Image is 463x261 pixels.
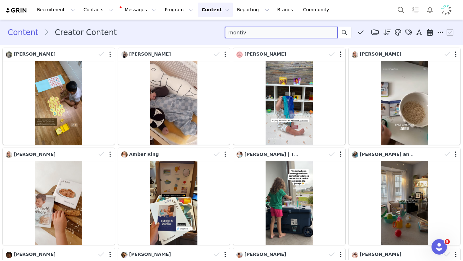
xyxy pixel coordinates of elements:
[299,3,336,17] a: Community
[225,27,338,38] input: Search labels, captions, # and @ tags
[14,252,56,257] span: [PERSON_NAME]
[198,3,233,17] button: Content
[352,51,358,58] img: 71aea984-4651-40ca-81e2-3fbc918ac019.jpg
[437,5,458,15] button: Profile
[80,3,117,17] button: Contacts
[6,252,12,258] img: 2d97ff94-9d84-435c-bae6-76ededfc3b09.jpg
[6,151,12,158] img: 71aea984-4651-40ca-81e2-3fbc918ac019.jpg
[33,3,79,17] button: Recruitment
[236,151,243,158] img: c08e0dbd-3b7c-4b10-b50d-fe46c7076ddb.jpg
[129,252,171,257] span: [PERSON_NAME]
[121,151,128,158] img: b9a194ab-87ab-4737-96ab-c4b905bf7c8e.jpg
[129,51,171,57] span: [PERSON_NAME]
[5,7,28,14] img: grin logo
[117,3,160,17] button: Messages
[129,152,159,157] span: Amber Ring
[394,3,408,17] button: Search
[445,239,450,244] span: 9
[441,5,451,15] img: aab4fa52-f3b6-45ad-b5a4-f3a4a61786d6.png
[423,3,437,17] button: Notifications
[244,51,286,57] span: [PERSON_NAME]
[161,3,197,17] button: Program
[8,27,44,38] a: Content
[236,252,243,258] img: 79575ddd-f225-4d52-8c95-b84865eff4d2.jpg
[431,239,447,255] iframe: Intercom live chat
[360,152,456,157] span: [PERSON_NAME] and [PERSON_NAME]
[121,51,128,58] img: 56c94c45-11ec-4ed8-bbfa-e9fb603b9829.jpg
[352,252,358,258] img: d41522f6-ea46-439c-9b0a-e1e8e00b9333.jpg
[14,51,56,57] span: [PERSON_NAME]
[121,252,128,258] img: c9a242f2-9125-4539-aa04-a14c6f8727c7.jpg
[273,3,299,17] a: Brands
[6,51,12,58] img: d3295e7f-21f5-48e3-821d-4762c447a8a9.jpg
[360,51,402,57] span: [PERSON_NAME]
[360,252,402,257] span: [PERSON_NAME]
[244,152,355,157] span: [PERSON_NAME] | Therapist, Parenting Tips
[244,252,286,257] span: [PERSON_NAME]
[236,51,243,58] img: 451f2762-62d8-4d21-9f8b-0d107f2c584e.jpg
[14,152,56,157] span: [PERSON_NAME]
[408,3,422,17] a: Tasks
[233,3,273,17] button: Reporting
[352,151,358,158] img: de8bc58e-ffbe-4a28-8f00-083a1091683b.jpg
